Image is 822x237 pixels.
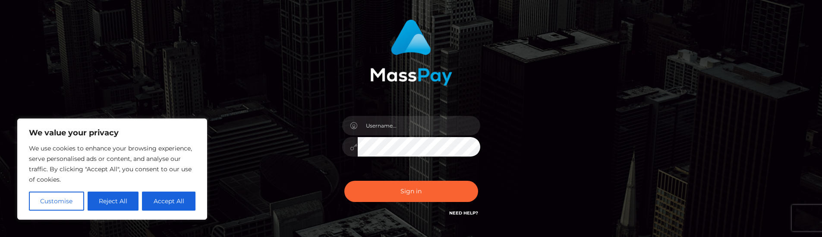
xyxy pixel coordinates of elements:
[88,192,139,211] button: Reject All
[29,143,195,185] p: We use cookies to enhance your browsing experience, serve personalised ads or content, and analys...
[358,116,480,135] input: Username...
[449,210,478,216] a: Need Help?
[142,192,195,211] button: Accept All
[370,19,452,86] img: MassPay Login
[29,128,195,138] p: We value your privacy
[29,192,84,211] button: Customise
[344,181,478,202] button: Sign in
[17,118,207,220] div: We value your privacy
